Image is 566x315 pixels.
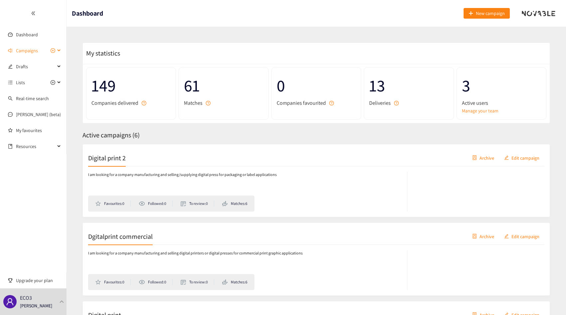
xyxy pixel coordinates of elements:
span: Edit campaign [511,233,539,240]
span: Drafts [16,60,55,73]
button: containerArchive [467,231,499,241]
button: editEdit campaign [499,152,544,163]
span: trophy [8,278,13,283]
span: user [6,298,14,306]
span: container [472,234,477,239]
span: sound [8,48,13,53]
span: plus-circle [51,48,55,53]
li: Matches: 6 [222,201,247,207]
li: Matches: 6 [222,279,247,285]
h2: Dgitalprint commercial [88,232,153,241]
span: edit [504,155,509,161]
li: To review: 0 [181,201,214,207]
a: Manage your team [462,107,541,114]
span: Campaigns [16,44,38,57]
span: question-circle [206,101,211,105]
span: 61 [184,73,263,99]
a: [PERSON_NAME] (beta) [16,111,61,117]
a: Dashboard [16,32,38,38]
a: Dgitalprint commercialcontainerArchiveeditEdit campaignI am looking for a company manufacturing a... [82,223,550,296]
li: Favourites: 0 [95,201,131,207]
li: To review: 0 [181,279,214,285]
span: Upgrade your plan [16,274,61,287]
span: 0 [277,73,356,99]
span: Resources [16,140,55,153]
span: 13 [369,73,448,99]
p: I am looking for a company manufacturing and selling digital printers or digital presses for comm... [88,250,303,256]
p: ECO3 [20,294,32,302]
button: containerArchive [467,152,499,163]
h2: Digital print 2 [88,153,126,162]
li: Followed: 0 [139,279,173,285]
span: unordered-list [8,80,13,85]
span: Active users [462,99,488,107]
span: edit [8,64,13,69]
span: Companies favourited [277,99,326,107]
span: question-circle [142,101,146,105]
span: Companies delivered [91,99,138,107]
span: Archive [480,154,494,161]
span: question-circle [329,101,334,105]
span: container [472,155,477,161]
span: plus-circle [51,80,55,85]
span: Archive [480,233,494,240]
p: I am looking for a company manufacturing and selling/supplying digital press for packaging or lab... [88,172,277,178]
a: My favourites [16,124,61,137]
span: plus [469,11,473,16]
span: Edit campaign [511,154,539,161]
span: Deliveries [369,99,391,107]
li: Favourites: 0 [95,279,131,285]
a: Real-time search [16,95,49,101]
span: My statistics [83,49,120,58]
div: Widget de chat [533,283,566,315]
span: Matches [184,99,203,107]
span: 149 [91,73,171,99]
span: double-left [31,11,36,16]
li: Followed: 0 [139,201,173,207]
span: question-circle [394,101,399,105]
button: plusNew campaign [464,8,510,19]
span: New campaign [476,10,505,17]
span: Active campaigns ( 6 ) [82,131,140,139]
span: 3 [462,73,541,99]
iframe: Chat Widget [533,283,566,315]
a: Digital print 2containerArchiveeditEdit campaignI am looking for a company manufacturing and sell... [82,144,550,217]
span: edit [504,234,509,239]
p: [PERSON_NAME] [20,302,52,309]
span: book [8,144,13,149]
button: editEdit campaign [499,231,544,241]
span: Lists [16,76,25,89]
